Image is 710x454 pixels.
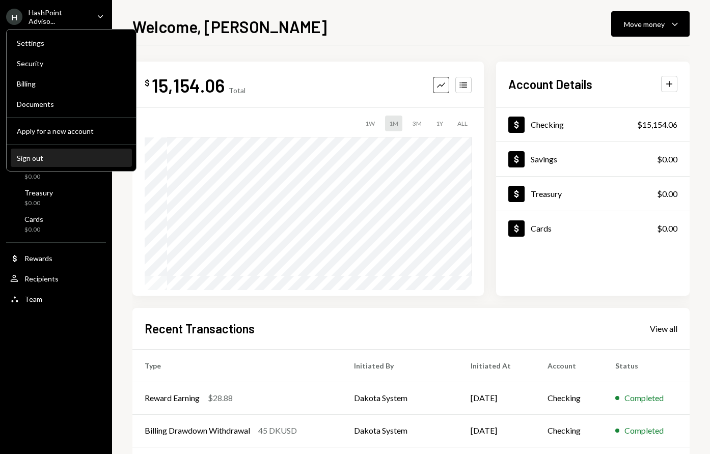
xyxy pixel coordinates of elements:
div: Completed [624,424,664,437]
div: View all [650,324,677,334]
div: $0.00 [24,173,49,181]
div: $15,154.06 [637,119,677,131]
a: View all [650,323,677,334]
div: Reward Earning [145,392,200,404]
div: Rewards [24,254,52,263]
div: Total [229,86,245,95]
div: 1Y [432,116,447,131]
div: H [6,9,22,25]
th: Initiated At [458,349,535,382]
div: $28.88 [208,392,233,404]
div: Treasury [24,188,53,197]
h1: Welcome, [PERSON_NAME] [132,16,327,37]
a: Cards$0.00 [496,211,690,245]
a: Checking$15,154.06 [496,107,690,141]
th: Type [132,349,342,382]
div: Settings [17,39,126,47]
a: Documents [11,95,132,113]
a: Recipients [6,269,106,288]
div: $ [145,78,150,88]
div: $0.00 [657,222,677,235]
h2: Account Details [508,76,592,93]
div: Cards [531,223,552,233]
div: Sign out [17,154,126,162]
div: Move money [624,19,665,30]
div: Savings [531,154,557,164]
h2: Recent Transactions [145,320,255,337]
td: Checking [535,414,604,447]
td: [DATE] [458,414,535,447]
div: 45 DKUSD [258,424,297,437]
a: Team [6,290,106,308]
div: ALL [453,116,472,131]
div: HashPoint Adviso... [29,8,89,25]
td: Checking [535,382,604,414]
div: Billing Drawdown Withdrawal [145,424,250,437]
div: Documents [17,100,126,108]
a: Rewards [6,249,106,267]
div: $0.00 [24,199,53,208]
div: Security [17,59,126,68]
div: $0.00 [657,153,677,165]
td: Dakota System [342,414,458,447]
div: Apply for a new account [17,127,126,135]
button: Move money [611,11,690,37]
div: Cards [24,215,43,223]
a: Settings [11,34,132,52]
a: Security [11,54,132,72]
div: Checking [531,120,564,129]
button: Apply for a new account [11,122,132,140]
a: Treasury$0.00 [6,185,106,210]
div: Completed [624,392,664,404]
div: $0.00 [24,225,43,234]
div: $0.00 [657,188,677,200]
div: Recipients [24,274,59,283]
a: Savings$0.00 [496,142,690,176]
td: Dakota System [342,382,458,414]
th: Status [603,349,690,382]
div: 1M [385,116,402,131]
div: Treasury [531,189,562,198]
div: 3M [408,116,426,131]
a: Billing [11,74,132,93]
th: Initiated By [342,349,458,382]
div: Billing [17,79,126,88]
td: [DATE] [458,382,535,414]
th: Account [535,349,604,382]
a: Treasury$0.00 [496,177,690,211]
div: Team [24,295,42,303]
button: Sign out [11,149,132,167]
div: 15,154.06 [152,74,225,97]
a: Cards$0.00 [6,212,106,236]
div: 1W [361,116,379,131]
